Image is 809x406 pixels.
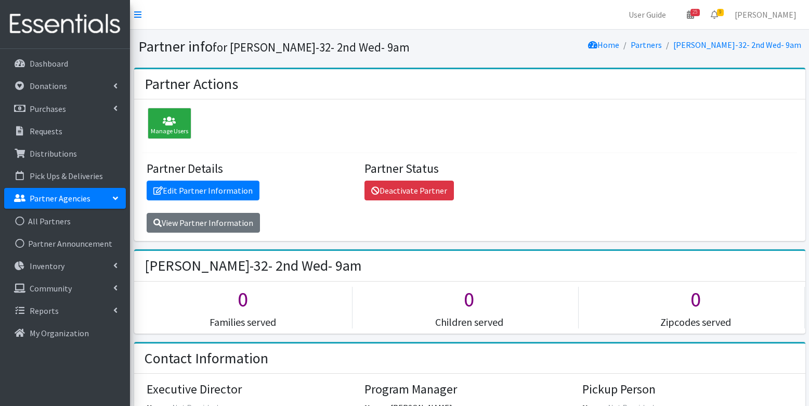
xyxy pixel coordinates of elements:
a: 25 [678,4,702,25]
a: Partner Announcement [4,233,126,254]
a: Deactivate Partner [364,181,454,200]
span: 9 [717,9,724,16]
a: Distributions [4,143,126,164]
h4: Pickup Person [582,382,792,397]
p: Donations [30,81,67,91]
a: Edit Partner Information [147,181,259,200]
a: Pick Ups & Deliveries [4,166,126,186]
p: Requests [30,126,62,136]
p: Community [30,283,72,294]
h5: Zipcodes served [586,316,804,328]
h1: 0 [134,287,352,312]
small: for [PERSON_NAME]-32- 2nd Wed- 9am [213,40,410,55]
h4: Partner Status [364,161,575,176]
p: Purchases [30,104,66,114]
a: Dashboard [4,53,126,74]
h1: 0 [586,287,804,312]
a: Home [588,40,619,50]
a: Purchases [4,98,126,119]
a: Inventory [4,256,126,276]
div: Manage Users [148,108,191,139]
h2: [PERSON_NAME]-32- 2nd Wed- 9am [145,257,362,275]
h1: 0 [360,287,578,312]
a: [PERSON_NAME] [726,4,805,25]
p: Pick Ups & Deliveries [30,171,103,181]
p: Inventory [30,261,64,271]
a: Partner Agencies [4,188,126,209]
p: Reports [30,306,59,316]
h2: Contact Information [145,350,268,367]
a: All Partners [4,211,126,232]
a: User Guide [620,4,674,25]
span: 25 [690,9,700,16]
h5: Children served [360,316,578,328]
p: My Organization [30,328,89,338]
p: Distributions [30,148,77,159]
a: [PERSON_NAME]-32- 2nd Wed- 9am [673,40,801,50]
h1: Partner info [138,37,466,56]
a: Donations [4,75,126,96]
a: View Partner Information [147,213,260,233]
img: HumanEssentials [4,7,126,42]
p: Partner Agencies [30,193,90,204]
a: Requests [4,121,126,142]
a: 9 [702,4,726,25]
h5: Families served [134,316,352,328]
p: Dashboard [30,58,68,69]
a: My Organization [4,323,126,344]
a: Community [4,278,126,299]
h4: Program Manager [364,382,575,397]
a: Manage Users [142,120,191,130]
a: Reports [4,300,126,321]
h4: Partner Details [147,161,357,176]
h2: Partner Actions [145,75,238,93]
h4: Executive Director [147,382,357,397]
a: Partners [631,40,662,50]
